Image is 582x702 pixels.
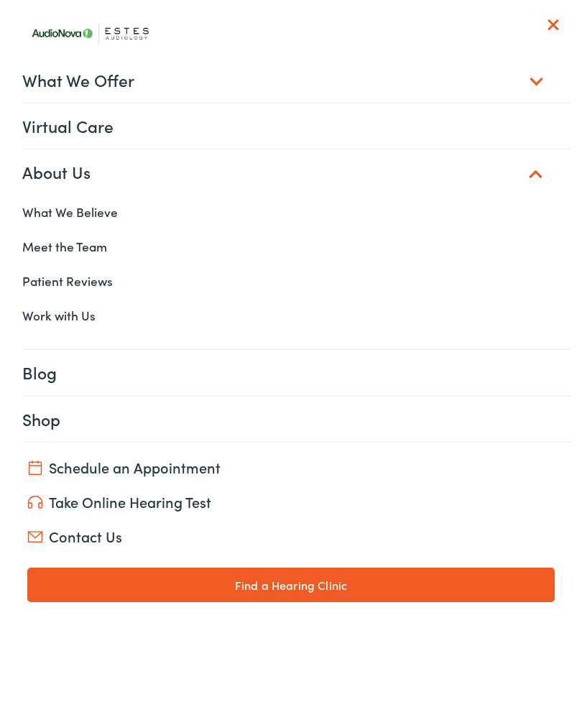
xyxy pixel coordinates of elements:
[22,149,571,194] a: About Us
[27,568,555,602] a: Find a Hearing Clinic
[27,461,43,475] img: utility icon
[11,298,571,333] a: Work with Us
[11,229,571,264] a: Meet the Team
[22,397,571,441] a: Shop
[22,57,571,102] a: What We Offer
[27,496,43,509] img: utility icon
[11,195,571,229] a: What We Believe
[11,264,571,298] a: Patient Reviews
[22,103,571,148] a: Virtual Care
[27,457,555,477] a: Schedule an Appointment
[27,531,43,542] img: utility icon
[27,526,555,546] a: Contact Us
[27,491,555,512] a: Take Online Hearing Test
[22,350,571,394] a: Blog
